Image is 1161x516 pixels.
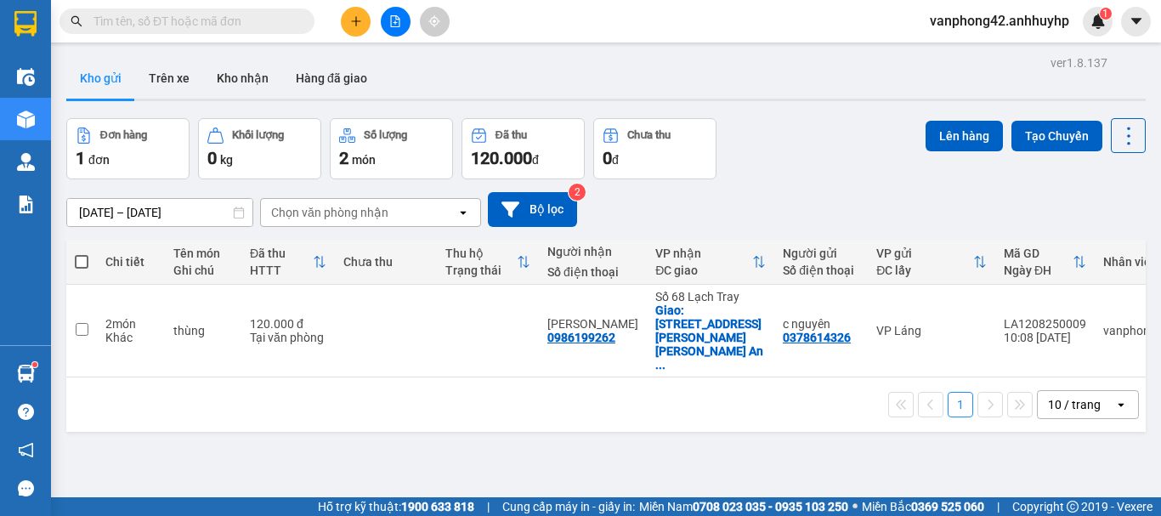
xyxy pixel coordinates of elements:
[220,153,233,167] span: kg
[66,118,190,179] button: Đơn hàng1đơn
[282,58,381,99] button: Hàng đã giao
[389,15,401,27] span: file-add
[232,129,284,141] div: Khối lượng
[381,7,411,37] button: file-add
[471,148,532,168] span: 120.000
[420,7,450,37] button: aim
[250,317,326,331] div: 120.000 đ
[18,442,34,458] span: notification
[330,118,453,179] button: Số lượng2món
[911,500,984,513] strong: 0369 525 060
[639,497,848,516] span: Miền Nam
[173,247,233,260] div: Tên món
[876,324,987,337] div: VP Láng
[318,497,474,516] span: Hỗ trợ kỹ thuật:
[569,184,586,201] sup: 2
[502,497,635,516] span: Cung cấp máy in - giấy in:
[250,247,313,260] div: Đã thu
[93,12,294,31] input: Tìm tên, số ĐT hoặc mã đơn
[66,58,135,99] button: Kho gửi
[997,497,1000,516] span: |
[339,148,348,168] span: 2
[783,264,859,277] div: Số điện thoại
[1067,501,1079,513] span: copyright
[496,129,527,141] div: Đã thu
[437,240,539,285] th: Toggle SortBy
[655,303,766,371] div: Giao: 384 Ngô Gia Tự, Cát Bi, Hải An, Hải Phòng, Việt Nam
[1004,247,1073,260] div: Mã GD
[547,265,638,279] div: Số điện thoại
[876,247,973,260] div: VP gửi
[547,331,615,344] div: 0986199262
[71,15,82,27] span: search
[105,317,156,331] div: 2 món
[17,365,35,383] img: warehouse-icon
[17,153,35,171] img: warehouse-icon
[76,148,85,168] span: 1
[627,129,671,141] div: Chưa thu
[198,118,321,179] button: Khối lượng0kg
[445,264,517,277] div: Trạng thái
[105,331,156,344] div: Khác
[916,10,1083,31] span: vanphong42.anhhuyhp
[655,264,752,277] div: ĐC giao
[693,500,848,513] strong: 0708 023 035 - 0935 103 250
[14,11,37,37] img: logo-vxr
[647,240,774,285] th: Toggle SortBy
[445,247,517,260] div: Thu hộ
[655,247,752,260] div: VP nhận
[852,503,858,510] span: ⚪️
[603,148,612,168] span: 0
[1090,14,1106,29] img: icon-new-feature
[343,255,428,269] div: Chưa thu
[350,15,362,27] span: plus
[18,404,34,420] span: question-circle
[532,153,539,167] span: đ
[926,121,1003,151] button: Lên hàng
[487,497,490,516] span: |
[783,247,859,260] div: Người gửi
[17,68,35,86] img: warehouse-icon
[547,317,638,331] div: phạm hồng
[135,58,203,99] button: Trên xe
[1004,264,1073,277] div: Ngày ĐH
[100,129,147,141] div: Đơn hàng
[1121,7,1151,37] button: caret-down
[207,148,217,168] span: 0
[250,264,313,277] div: HTTT
[655,290,766,303] div: Số 68 Lạch Tray
[271,204,388,221] div: Chọn văn phòng nhận
[456,206,470,219] svg: open
[1102,8,1108,20] span: 1
[612,153,619,167] span: đ
[783,317,859,331] div: c nguyên
[868,240,995,285] th: Toggle SortBy
[352,153,376,167] span: món
[462,118,585,179] button: Đã thu120.000đ
[203,58,282,99] button: Kho nhận
[32,362,37,367] sup: 1
[1100,8,1112,20] sup: 1
[173,324,233,337] div: thùng
[250,331,326,344] div: Tại văn phòng
[862,497,984,516] span: Miền Bắc
[655,358,665,371] span: ...
[783,331,851,344] div: 0378614326
[105,255,156,269] div: Chi tiết
[401,500,474,513] strong: 1900 633 818
[173,264,233,277] div: Ghi chú
[364,129,407,141] div: Số lượng
[1011,121,1102,151] button: Tạo Chuyến
[948,392,973,417] button: 1
[1051,54,1107,72] div: ver 1.8.137
[18,480,34,496] span: message
[17,111,35,128] img: warehouse-icon
[1129,14,1144,29] span: caret-down
[876,264,973,277] div: ĐC lấy
[1114,398,1128,411] svg: open
[995,240,1095,285] th: Toggle SortBy
[1004,317,1086,331] div: LA1208250009
[241,240,335,285] th: Toggle SortBy
[428,15,440,27] span: aim
[88,153,110,167] span: đơn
